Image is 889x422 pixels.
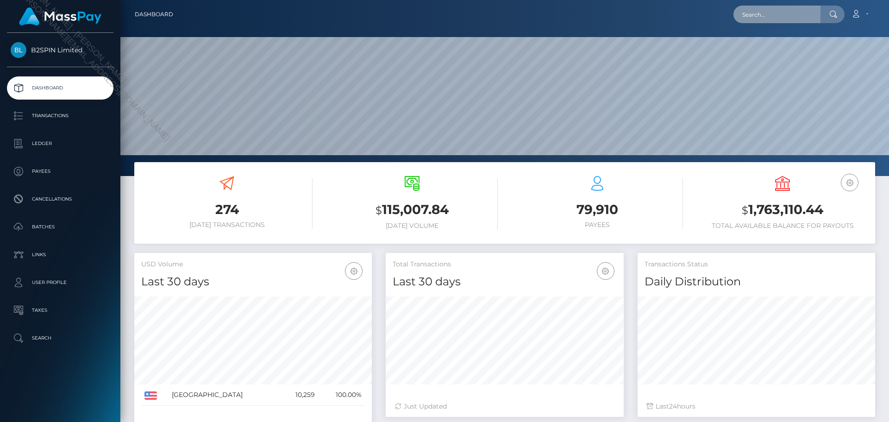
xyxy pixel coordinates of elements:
[7,46,113,54] span: B2SPIN Limited
[318,384,365,406] td: 100.00%
[512,201,683,219] h3: 79,910
[393,274,616,290] h4: Last 30 days
[7,243,113,266] a: Links
[135,5,173,24] a: Dashboard
[11,276,110,290] p: User Profile
[141,274,365,290] h4: Last 30 days
[326,222,498,230] h6: [DATE] Volume
[141,221,313,229] h6: [DATE] Transactions
[7,188,113,211] a: Cancellations
[7,76,113,100] a: Dashboard
[697,201,868,220] h3: 1,763,110.44
[395,402,614,411] div: Just Updated
[512,221,683,229] h6: Payees
[11,164,110,178] p: Payees
[645,274,868,290] h4: Daily Distribution
[393,260,616,269] h5: Total Transactions
[7,104,113,127] a: Transactions
[647,402,866,411] div: Last hours
[669,402,677,410] span: 24
[141,201,313,219] h3: 274
[7,132,113,155] a: Ledger
[733,6,820,23] input: Search...
[144,391,157,400] img: US.png
[11,109,110,123] p: Transactions
[7,271,113,294] a: User Profile
[169,384,281,406] td: [GEOGRAPHIC_DATA]
[645,260,868,269] h5: Transactions Status
[7,160,113,183] a: Payees
[7,299,113,322] a: Taxes
[11,303,110,317] p: Taxes
[376,204,382,217] small: $
[11,81,110,95] p: Dashboard
[742,204,748,217] small: $
[7,327,113,350] a: Search
[11,220,110,234] p: Batches
[326,201,498,220] h3: 115,007.84
[7,215,113,239] a: Batches
[11,248,110,262] p: Links
[141,260,365,269] h5: USD Volume
[11,192,110,206] p: Cancellations
[19,7,101,25] img: MassPay Logo
[11,137,110,151] p: Ledger
[697,222,868,230] h6: Total Available Balance for Payouts
[281,384,318,406] td: 10,259
[11,331,110,345] p: Search
[11,42,26,58] img: B2SPIN Limited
